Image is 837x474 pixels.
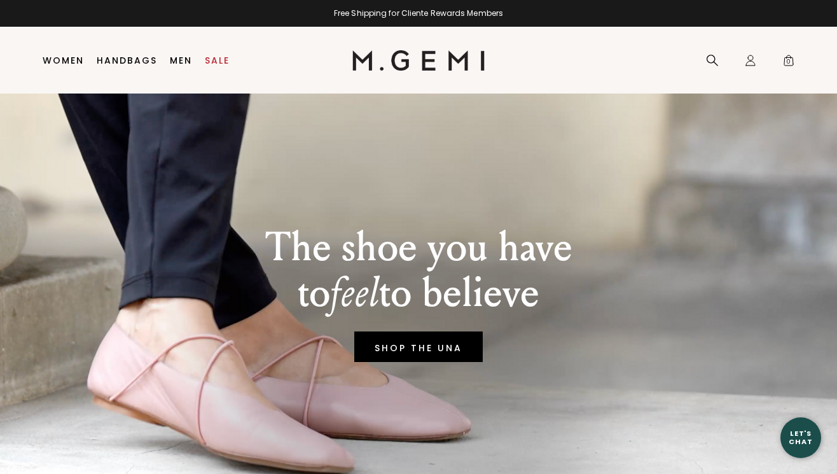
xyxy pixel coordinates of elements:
a: SHOP THE UNA [354,331,483,362]
a: Sale [205,55,230,66]
a: Women [43,55,84,66]
p: to to believe [265,270,572,316]
span: 0 [782,57,795,69]
a: Men [170,55,192,66]
div: Let's Chat [780,429,821,445]
img: M.Gemi [352,50,485,71]
a: Handbags [97,55,157,66]
em: feel [330,268,379,317]
p: The shoe you have [265,225,572,270]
